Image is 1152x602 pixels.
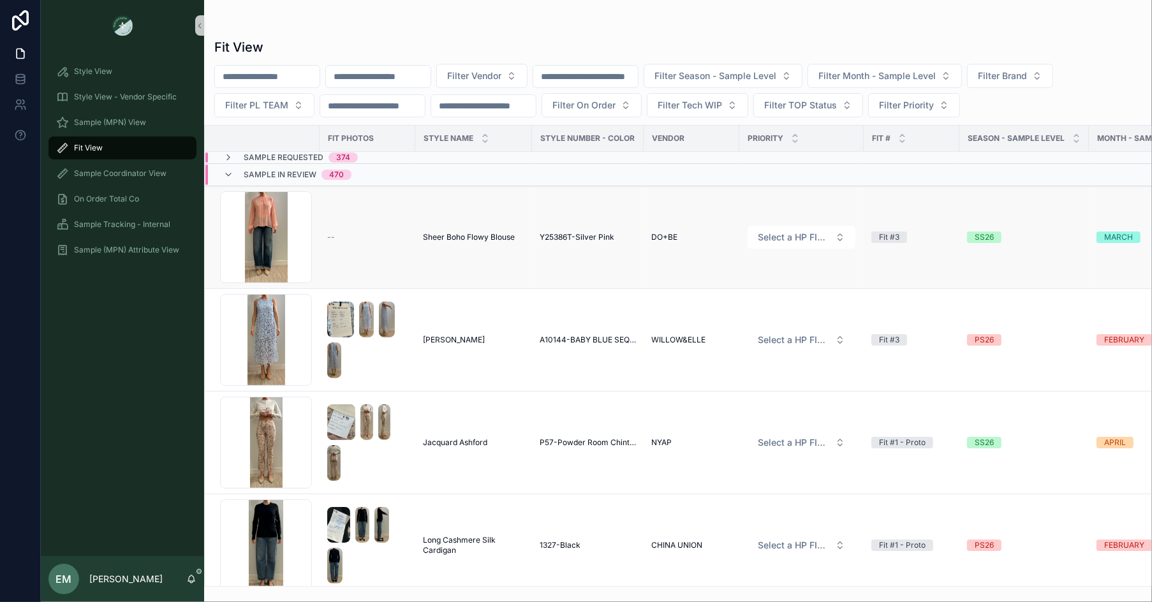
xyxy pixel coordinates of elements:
[540,232,636,242] a: Y25386T-Silver Pink
[336,152,350,163] div: 374
[327,232,335,242] span: --
[327,445,341,481] img: Screenshot-2025-09-09-at-4.12.40-PM.png
[747,328,856,352] a: Select Button
[871,437,952,448] a: Fit #1 - Proto
[651,540,732,550] a: CHINA UNION
[758,334,830,346] span: Select a HP FIT LEVEL
[423,232,515,242] span: Sheer Boho Flowy Blouse
[748,133,783,143] span: PRIORITY
[214,93,314,117] button: Select Button
[967,540,1081,551] a: PS26
[879,334,899,346] div: Fit #3
[879,99,934,112] span: Filter Priority
[74,92,177,102] span: Style View - Vendor Specific
[1104,231,1133,243] div: MARCH
[872,133,890,143] span: Fit #
[651,540,702,550] span: CHINA UNION
[967,437,1081,448] a: SS26
[327,507,408,584] a: Screenshot-2025-09-09-at-3.21.57-PM.pngScreenshot-2025-09-09-at-3.21.59-PM.pngScreenshot-2025-09-...
[540,232,614,242] span: Y25386T-Silver Pink
[540,335,636,345] a: A10144-BABY BLUE SEQUIN LACE
[329,170,344,180] div: 470
[975,437,994,448] div: SS26
[747,533,856,557] a: Select Button
[74,117,146,128] span: Sample (MPN) View
[651,335,705,345] span: WILLOW&ELLE
[879,437,926,448] div: Fit #1 - Proto
[748,328,855,351] button: Select Button
[374,507,389,543] img: Screenshot-2025-09-09-at-3.22.02-PM.png
[74,245,179,255] span: Sample (MPN) Attribute View
[764,99,837,112] span: Filter TOP Status
[1104,437,1126,448] div: APRIL
[225,99,288,112] span: Filter PL TEAM
[89,573,163,585] p: [PERSON_NAME]
[1104,334,1144,346] div: FEBRUARY
[658,99,722,112] span: Filter Tech WIP
[327,404,408,481] a: Screenshot-2025-09-09-at-4.12.32-PM.pngScreenshot-2025-09-09-at-4.12.35-PM.pngScreenshot-2025-09-...
[644,64,802,88] button: Select Button
[48,162,196,185] a: Sample Coordinator View
[879,540,926,551] div: Fit #1 - Proto
[327,548,343,584] img: Screenshot-2025-09-09-at-3.22.04-PM.png
[327,404,355,440] img: Screenshot-2025-09-09-at-4.12.32-PM.png
[48,60,196,83] a: Style View
[379,302,395,337] img: Screenshot-2025-09-10-at-9.06.56-AM.png
[447,70,501,82] span: Filter Vendor
[967,64,1053,88] button: Select Button
[48,187,196,210] a: On Order Total Co
[651,335,732,345] a: WILLOW&ELLE
[423,335,524,345] a: [PERSON_NAME]
[214,38,263,56] h1: Fit View
[975,540,994,551] div: PS26
[871,231,952,243] a: Fit #3
[424,133,473,143] span: STYLE NAME
[327,342,341,378] img: Screenshot-2025-09-10-at-9.06.59-AM.png
[244,152,323,163] span: Sample Requested
[74,168,166,179] span: Sample Coordinator View
[540,437,636,448] a: P57-Powder Room Chintz Jacquard
[651,232,732,242] a: DO+BE
[74,66,112,77] span: Style View
[244,170,316,180] span: Sample In Review
[748,534,855,557] button: Select Button
[647,93,748,117] button: Select Button
[654,70,776,82] span: Filter Season - Sample Level
[74,219,170,230] span: Sample Tracking - Internal
[423,232,524,242] a: Sheer Boho Flowy Blouse
[48,239,196,261] a: Sample (MPN) Attribute View
[327,507,350,543] img: Screenshot-2025-09-09-at-3.21.57-PM.png
[48,213,196,236] a: Sample Tracking - Internal
[41,51,204,278] div: scrollable content
[378,404,390,440] img: Screenshot-2025-09-09-at-4.12.37-PM.png
[968,133,1065,143] span: Season - Sample Level
[652,133,684,143] span: Vendor
[327,302,408,378] a: Screenshot-2025-09-10-at-9.06.48-AM.pngScreenshot-2025-09-10-at-9.06.51-AM.pngScreenshot-2025-09-...
[758,231,830,244] span: Select a HP FIT LEVEL
[48,136,196,159] a: Fit View
[975,231,994,243] div: SS26
[975,334,994,346] div: PS26
[758,539,830,552] span: Select a HP FIT LEVEL
[360,404,373,440] img: Screenshot-2025-09-09-at-4.12.35-PM.png
[74,194,139,204] span: On Order Total Co
[871,540,952,551] a: Fit #1 - Proto
[112,15,133,36] img: App logo
[651,437,732,448] a: NYAP
[651,232,677,242] span: DO+BE
[967,334,1081,346] a: PS26
[1104,540,1144,551] div: FEBRUARY
[74,143,103,153] span: Fit View
[758,436,830,449] span: Select a HP FIT LEVEL
[48,85,196,108] a: Style View - Vendor Specific
[328,133,374,143] span: Fit Photos
[327,232,408,242] a: --
[871,334,952,346] a: Fit #3
[540,540,580,550] span: 1327-Black
[423,335,485,345] span: [PERSON_NAME]
[879,231,899,243] div: Fit #3
[423,535,524,555] a: Long Cashmere Silk Cardigan
[56,571,72,587] span: EM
